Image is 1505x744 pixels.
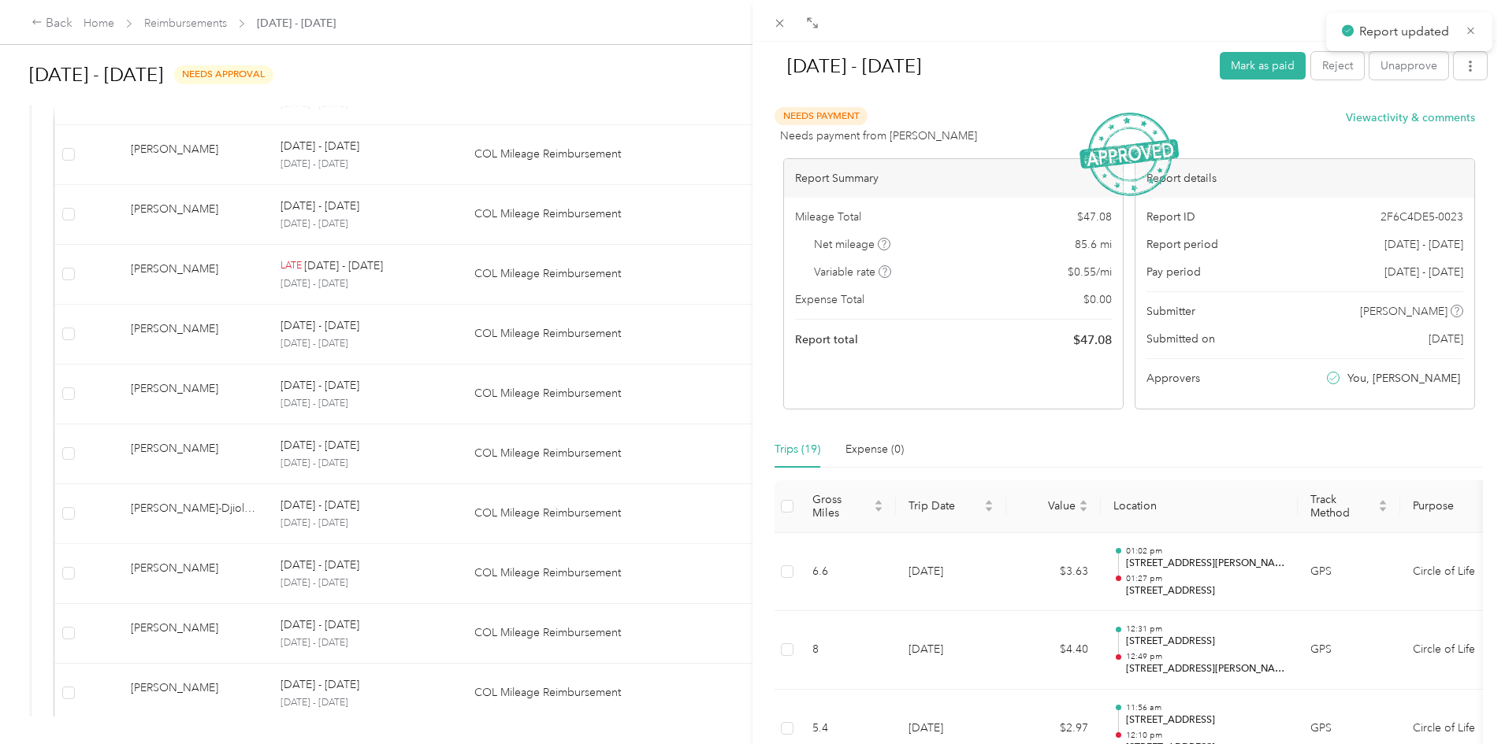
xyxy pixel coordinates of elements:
p: [STREET_ADDRESS] [1126,713,1285,727]
span: caret-down [984,505,994,514]
span: [DATE] - [DATE] [1384,264,1463,280]
span: Gross Miles [812,493,871,520]
td: [DATE] [896,533,1006,612]
td: 6.6 [800,533,896,612]
p: [STREET_ADDRESS][PERSON_NAME] [1126,557,1285,571]
th: Gross Miles [800,480,896,533]
p: 01:27 pm [1126,573,1285,584]
td: [DATE] [896,611,1006,690]
span: 2F6C4DE5-0023 [1381,209,1463,225]
td: GPS [1298,611,1400,690]
span: $ 47.08 [1077,209,1112,225]
span: Mileage Total [795,209,861,225]
th: Track Method [1298,480,1400,533]
span: [DATE] [1429,331,1463,347]
span: Variable rate [814,264,891,280]
div: Expense (0) [845,441,904,458]
button: Reject [1311,52,1364,80]
iframe: Everlance-gr Chat Button Frame [1417,656,1505,744]
span: caret-up [1079,498,1088,507]
span: Submitter [1146,303,1195,320]
td: $4.40 [1006,611,1101,690]
th: Value [1006,480,1101,533]
span: caret-up [874,498,883,507]
span: Value [1019,499,1076,513]
span: [DATE] - [DATE] [1384,236,1463,253]
span: Net mileage [814,236,890,253]
th: Trip Date [896,480,1006,533]
div: Report details [1135,159,1474,198]
span: 85.6 mi [1075,236,1112,253]
span: Approvers [1146,370,1200,387]
p: 01:02 pm [1126,546,1285,557]
span: caret-down [874,505,883,514]
p: Report updated [1359,22,1454,42]
p: [STREET_ADDRESS] [1126,635,1285,649]
span: Report total [795,331,858,348]
span: Expense Total [795,291,864,308]
span: Needs Payment [775,107,868,125]
span: Track Method [1310,493,1375,520]
span: You, [PERSON_NAME] [1347,370,1460,387]
p: 12:31 pm [1126,624,1285,635]
button: Viewactivity & comments [1346,109,1475,126]
td: $3.63 [1006,533,1101,612]
img: ApprovedStamp [1080,113,1179,197]
td: GPS [1298,533,1400,612]
span: caret-down [1079,505,1088,514]
p: [STREET_ADDRESS] [1126,584,1285,598]
div: Trips (19) [775,441,820,458]
span: Needs payment from [PERSON_NAME] [780,128,977,144]
span: $ 0.55 / mi [1068,264,1112,280]
span: Report period [1146,236,1218,253]
span: caret-down [1378,505,1388,514]
span: Purpose [1413,499,1493,513]
button: Mark as paid [1220,52,1306,80]
span: caret-up [1378,498,1388,507]
div: Report Summary [784,159,1123,198]
p: [STREET_ADDRESS][PERSON_NAME] [1126,662,1285,676]
h1: Aug 17 - 30, 2025 [771,47,1209,85]
button: Unapprove [1369,52,1448,80]
span: $ 47.08 [1073,331,1112,350]
th: Location [1101,480,1298,533]
p: 11:56 am [1126,702,1285,713]
span: [PERSON_NAME] [1360,303,1447,320]
p: 12:49 pm [1126,651,1285,662]
span: Submitted on [1146,331,1215,347]
span: caret-up [984,498,994,507]
span: Trip Date [909,499,981,513]
span: $ 0.00 [1083,291,1112,308]
span: Report ID [1146,209,1195,225]
td: 8 [800,611,896,690]
span: Pay period [1146,264,1201,280]
p: 12:10 pm [1126,730,1285,741]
